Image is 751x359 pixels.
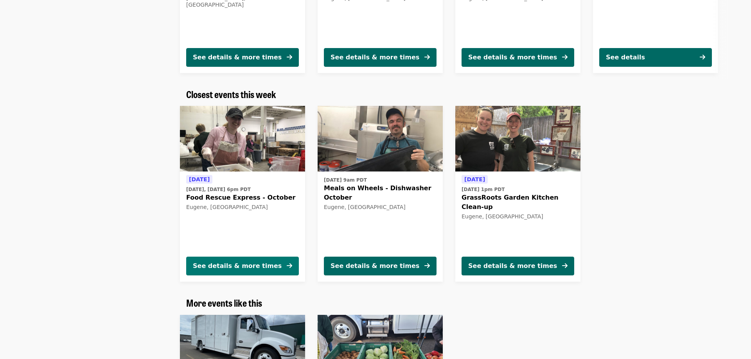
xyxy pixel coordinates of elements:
div: Eugene, [GEOGRAPHIC_DATA] [186,204,299,211]
button: See details & more times [324,257,437,275]
button: See details & more times [324,48,437,67]
div: Eugene, [GEOGRAPHIC_DATA] [324,204,437,211]
div: See details [606,53,645,62]
time: [DATE], [DATE] 6pm PDT [186,186,251,193]
span: Food Rescue Express - October [186,193,299,202]
i: arrow-right icon [562,54,568,61]
span: [DATE] [189,176,210,182]
a: See details for "Food Rescue Express - October" [180,106,305,282]
a: More events like this [186,297,262,309]
i: arrow-right icon [424,262,430,270]
img: Meals on Wheels - Dishwasher October organized by Food for Lane County [318,106,443,171]
a: See details for "GrassRoots Garden Kitchen Clean-up" [455,106,580,282]
div: See details & more times [468,261,557,271]
span: GrassRoots Garden Kitchen Clean-up [462,193,574,212]
div: Closest events this week [180,89,571,100]
div: See details & more times [468,53,557,62]
div: Eugene, [GEOGRAPHIC_DATA] [462,213,574,220]
span: Closest events this week [186,87,276,101]
i: arrow-right icon [287,54,292,61]
span: More events like this [186,296,262,309]
button: See details & more times [462,257,574,275]
span: Meals on Wheels - Dishwasher October [324,184,437,202]
i: arrow-right icon [424,54,430,61]
div: See details & more times [193,53,282,62]
i: arrow-right icon [700,54,705,61]
a: See details for "Meals on Wheels - Dishwasher October" [318,106,443,282]
button: See details & more times [186,257,299,275]
i: arrow-right icon [287,262,292,270]
time: [DATE] 9am PDT [324,177,367,184]
button: See details & more times [462,48,574,67]
div: See details & more times [193,261,282,271]
div: See details & more times [331,53,419,62]
button: See details [599,48,712,67]
img: Food Rescue Express - October organized by Food for Lane County [180,106,305,171]
a: Closest events this week [186,89,276,100]
button: See details & more times [186,48,299,67]
time: [DATE] 1pm PDT [462,186,505,193]
div: See details & more times [331,261,419,271]
img: GrassRoots Garden Kitchen Clean-up organized by Food for Lane County [455,106,580,171]
span: [DATE] [464,176,485,182]
i: arrow-right icon [562,262,568,270]
div: More events like this [180,297,571,309]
